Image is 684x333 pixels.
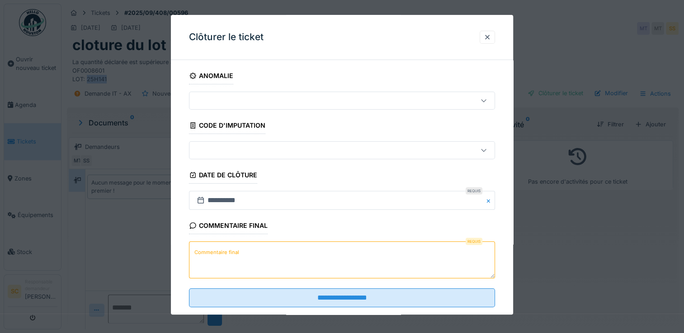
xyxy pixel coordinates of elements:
div: Date de clôture [189,168,257,184]
div: Code d'imputation [189,119,265,134]
label: Commentaire final [193,247,241,258]
button: Close [485,191,495,210]
div: Anomalie [189,69,233,84]
div: Requis [466,188,482,195]
h3: Clôturer le ticket [189,32,264,43]
div: Requis [466,238,482,245]
div: Commentaire final [189,219,268,235]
